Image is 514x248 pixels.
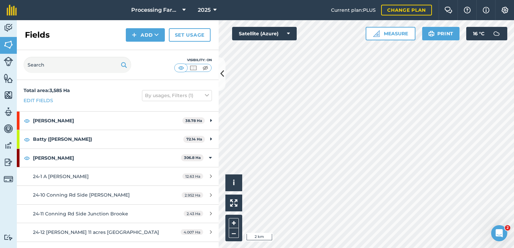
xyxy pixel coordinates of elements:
[366,27,415,40] button: Measure
[4,23,13,33] img: svg+xml;base64,PD94bWwgdmVyc2lvbj0iMS4wIiBlbmNvZGluZz0idXRmLTgiPz4KPCEtLSBHZW5lcmF0b3I6IEFkb2JlIE...
[422,27,460,40] button: Print
[121,61,127,69] img: svg+xml;base64,PHN2ZyB4bWxucz0iaHR0cDovL3d3dy53My5vcmcvMjAwMC9zdmciIHdpZHRoPSIxOSIgaGVpZ2h0PSIyNC...
[184,155,201,160] strong: 306.8 Ha
[182,192,203,198] span: 2.952 Ha
[225,174,242,191] button: i
[4,234,13,241] img: svg+xml;base64,PD94bWwgdmVyc2lvbj0iMS4wIiBlbmNvZGluZz0idXRmLTgiPz4KPCEtLSBHZW5lcmF0b3I6IEFkb2JlIE...
[444,7,452,13] img: Two speech bubbles overlapping with the left bubble in the forefront
[4,57,13,66] img: svg+xml;base64,PD94bWwgdmVyc2lvbj0iMS4wIiBlbmNvZGluZz0idXRmLTgiPz4KPCEtLSBHZW5lcmF0b3I6IEFkb2JlIE...
[17,167,219,185] a: 24-1 A [PERSON_NAME]12.63 Ha
[24,154,30,162] img: svg+xml;base64,PHN2ZyB4bWxucz0iaHR0cDovL3d3dy53My5vcmcvMjAwMC9zdmciIHdpZHRoPSIxOCIgaGVpZ2h0PSIyNC...
[131,6,180,14] span: Processing Farms
[4,107,13,117] img: svg+xml;base64,PD94bWwgdmVyc2lvbj0iMS4wIiBlbmNvZGluZz0idXRmLTgiPz4KPCEtLSBHZW5lcmF0b3I6IEFkb2JlIE...
[463,7,471,13] img: A question mark icon
[33,211,128,217] span: 24-11 Conning Rd Side Junction Brooke
[4,140,13,151] img: svg+xml;base64,PD94bWwgdmVyc2lvbj0iMS4wIiBlbmNvZGluZz0idXRmLTgiPz4KPCEtLSBHZW5lcmF0b3I6IEFkb2JlIE...
[17,130,219,148] div: Batty ([PERSON_NAME])72.14 Ha
[184,211,203,216] span: 2.43 Ha
[33,173,89,179] span: 24-1 A [PERSON_NAME]
[24,117,30,125] img: svg+xml;base64,PHN2ZyB4bWxucz0iaHR0cDovL3d3dy53My5vcmcvMjAwMC9zdmciIHdpZHRoPSIxOCIgaGVpZ2h0PSIyNC...
[491,225,507,241] iframe: Intercom live chat
[4,174,13,184] img: svg+xml;base64,PD94bWwgdmVyc2lvbj0iMS4wIiBlbmNvZGluZz0idXRmLTgiPz4KPCEtLSBHZW5lcmF0b3I6IEFkb2JlIE...
[142,90,212,101] button: By usages, Filters (1)
[501,7,509,13] img: A cog icon
[24,97,53,104] a: Edit fields
[4,73,13,83] img: svg+xml;base64,PHN2ZyB4bWxucz0iaHR0cDovL3d3dy53My5vcmcvMjAwMC9zdmciIHdpZHRoPSI1NiIgaGVpZ2h0PSI2MC...
[428,30,435,38] img: svg+xml;base64,PHN2ZyB4bWxucz0iaHR0cDovL3d3dy53My5vcmcvMjAwMC9zdmciIHdpZHRoPSIxOSIgaGVpZ2h0PSIyNC...
[331,6,376,14] span: Current plan : PLUS
[505,225,510,231] span: 2
[229,228,239,238] button: –
[169,28,211,42] a: Set usage
[473,27,484,40] span: 16 ° C
[189,65,197,71] img: svg+xml;base64,PHN2ZyB4bWxucz0iaHR0cDovL3d3dy53My5vcmcvMjAwMC9zdmciIHdpZHRoPSI1MCIgaGVpZ2h0PSI0MC...
[24,135,30,143] img: svg+xml;base64,PHN2ZyB4bWxucz0iaHR0cDovL3d3dy53My5vcmcvMjAwMC9zdmciIHdpZHRoPSIxOCIgaGVpZ2h0PSIyNC...
[4,124,13,134] img: svg+xml;base64,PD94bWwgdmVyc2lvbj0iMS4wIiBlbmNvZGluZz0idXRmLTgiPz4KPCEtLSBHZW5lcmF0b3I6IEFkb2JlIE...
[24,57,131,73] input: Search
[24,87,70,93] strong: Total area : 3,585 Ha
[182,173,203,179] span: 12.63 Ha
[7,5,17,15] img: fieldmargin Logo
[174,57,212,63] div: Visibility: On
[33,149,181,167] strong: [PERSON_NAME]
[17,205,219,223] a: 24-11 Conning Rd Side Junction Brooke2.43 Ha
[17,112,219,130] div: [PERSON_NAME]38.78 Ha
[132,31,137,39] img: svg+xml;base64,PHN2ZyB4bWxucz0iaHR0cDovL3d3dy53My5vcmcvMjAwMC9zdmciIHdpZHRoPSIxNCIgaGVpZ2h0PSIyNC...
[233,178,235,187] span: i
[17,223,219,241] a: 24-12 [PERSON_NAME] 11 acres [GEOGRAPHIC_DATA]4.007 Ha
[230,199,237,207] img: Four arrows, one pointing top left, one top right, one bottom right and the last bottom left
[25,30,50,40] h2: Fields
[201,65,210,71] img: svg+xml;base64,PHN2ZyB4bWxucz0iaHR0cDovL3d3dy53My5vcmcvMjAwMC9zdmciIHdpZHRoPSI1MCIgaGVpZ2h0PSI0MC...
[381,5,432,15] a: Change plan
[186,137,202,141] strong: 72.14 Ha
[126,28,165,42] button: Add
[4,157,13,167] img: svg+xml;base64,PD94bWwgdmVyc2lvbj0iMS4wIiBlbmNvZGluZz0idXRmLTgiPz4KPCEtLSBHZW5lcmF0b3I6IEFkb2JlIE...
[185,118,202,123] strong: 38.78 Ha
[33,112,182,130] strong: [PERSON_NAME]
[33,130,183,148] strong: Batty ([PERSON_NAME])
[466,27,507,40] button: 16 °C
[17,149,219,167] div: [PERSON_NAME]306.8 Ha
[181,229,203,235] span: 4.007 Ha
[4,40,13,50] img: svg+xml;base64,PHN2ZyB4bWxucz0iaHR0cDovL3d3dy53My5vcmcvMjAwMC9zdmciIHdpZHRoPSI1NiIgaGVpZ2h0PSI2MC...
[17,186,219,204] a: 24-10 Conning Rd Side [PERSON_NAME]2.952 Ha
[33,229,159,235] span: 24-12 [PERSON_NAME] 11 acres [GEOGRAPHIC_DATA]
[483,6,489,14] img: svg+xml;base64,PHN2ZyB4bWxucz0iaHR0cDovL3d3dy53My5vcmcvMjAwMC9zdmciIHdpZHRoPSIxNyIgaGVpZ2h0PSIxNy...
[177,65,185,71] img: svg+xml;base64,PHN2ZyB4bWxucz0iaHR0cDovL3d3dy53My5vcmcvMjAwMC9zdmciIHdpZHRoPSI1MCIgaGVpZ2h0PSI0MC...
[490,27,503,40] img: svg+xml;base64,PD94bWwgdmVyc2lvbj0iMS4wIiBlbmNvZGluZz0idXRmLTgiPz4KPCEtLSBHZW5lcmF0b3I6IEFkb2JlIE...
[4,90,13,100] img: svg+xml;base64,PHN2ZyB4bWxucz0iaHR0cDovL3d3dy53My5vcmcvMjAwMC9zdmciIHdpZHRoPSI1NiIgaGVpZ2h0PSI2MC...
[232,27,297,40] button: Satellite (Azure)
[373,30,380,37] img: Ruler icon
[229,218,239,228] button: +
[33,192,130,198] span: 24-10 Conning Rd Side [PERSON_NAME]
[198,6,211,14] span: 2025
